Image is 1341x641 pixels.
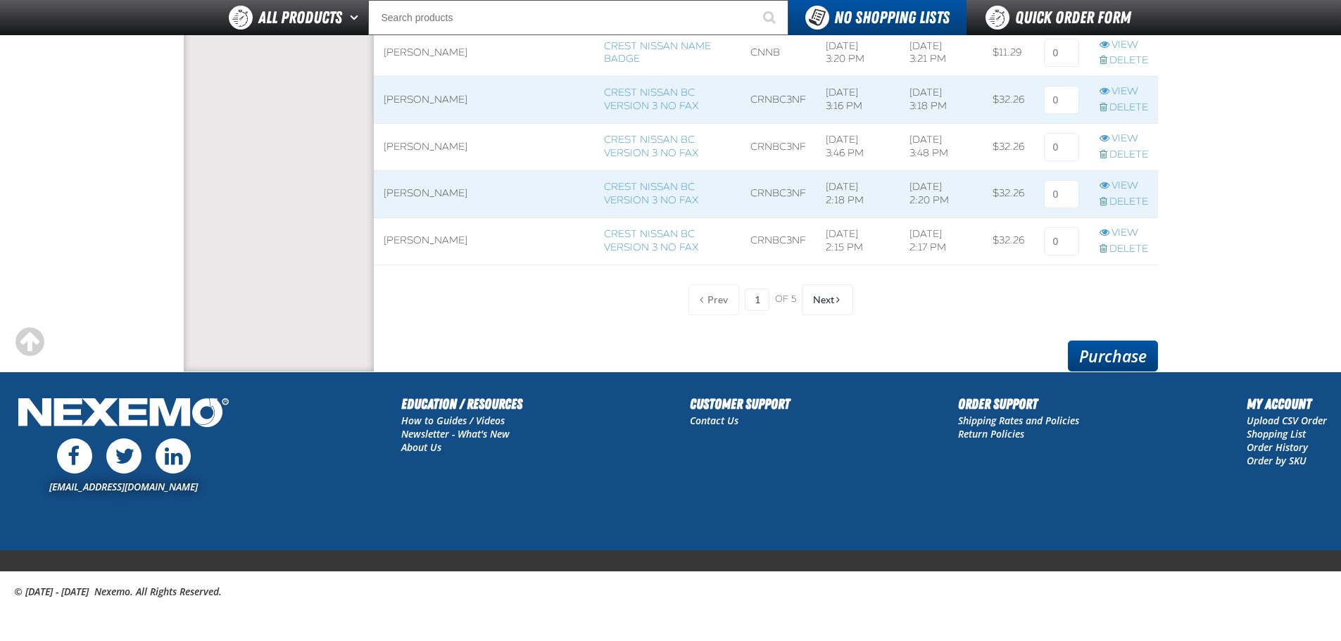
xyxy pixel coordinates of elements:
input: 0 [1044,133,1079,161]
td: [PERSON_NAME] [374,217,595,265]
a: Return Policies [958,427,1024,440]
td: CrNBC3NF [741,124,816,171]
a: Delete row action [1100,196,1148,209]
a: Delete row action [1100,54,1148,68]
a: Crest Nissan BC Version 3 No Fax [604,87,698,112]
a: View row action [1100,132,1148,146]
a: Delete row action [1100,243,1148,256]
a: Shopping List [1247,427,1306,440]
td: CrNBC3NF [741,77,816,124]
td: $32.26 [983,77,1034,124]
a: View row action [1100,39,1148,52]
div: Scroll to the top [14,326,45,357]
td: [PERSON_NAME] [374,124,595,171]
a: Crest Nissan BC Version 3 No Fax [604,181,698,206]
a: [EMAIL_ADDRESS][DOMAIN_NAME] [49,480,198,493]
td: $32.26 [983,217,1034,265]
td: [DATE] 3:46 PM [816,124,900,171]
input: Current page number [745,288,769,311]
a: About Us [401,440,441,454]
span: of 5 [775,293,796,306]
td: [DATE] 3:18 PM [900,77,983,124]
td: CNNB [741,30,816,77]
a: View row action [1100,179,1148,193]
a: Order History [1247,440,1308,454]
td: $32.26 [983,124,1034,171]
input: 0 [1044,39,1079,67]
button: Next Page [802,284,853,315]
a: Contact Us [690,414,738,427]
td: $32.26 [983,170,1034,217]
h2: Customer Support [690,393,790,414]
td: [DATE] 3:21 PM [900,30,983,77]
td: [DATE] 2:20 PM [900,170,983,217]
td: [PERSON_NAME] [374,170,595,217]
a: View row action [1100,85,1148,99]
td: [DATE] 2:18 PM [816,170,900,217]
span: All Products [258,5,342,30]
a: Order by SKU [1247,454,1307,467]
td: CrNBC3NF [741,170,816,217]
a: View row action [1100,227,1148,240]
td: [PERSON_NAME] [374,30,595,77]
td: [DATE] 2:17 PM [900,217,983,265]
td: [DATE] 3:20 PM [816,30,900,77]
span: Next Page [813,294,834,305]
td: CrNBC3NF [741,217,816,265]
a: How to Guides / Videos [401,414,505,427]
a: Shipping Rates and Policies [958,414,1079,427]
a: Upload CSV Order [1247,414,1327,427]
h2: Order Support [958,393,1079,414]
input: 0 [1044,227,1079,255]
td: [DATE] 3:48 PM [900,124,983,171]
h2: My Account [1247,393,1327,414]
a: Crest Nissan Name Badge [604,40,711,65]
td: [DATE] 2:15 PM [816,217,900,265]
span: No Shopping Lists [834,8,950,27]
a: Purchase [1068,341,1158,372]
input: 0 [1044,180,1079,208]
a: Crest Nissan BC Version 3 No Fax [604,134,698,159]
h2: Education / Resources [401,393,522,414]
img: Nexemo Logo [14,393,233,435]
a: Newsletter - What's New [401,427,510,440]
input: 0 [1044,86,1079,114]
a: Delete row action [1100,101,1148,115]
a: Crest Nissan BC Version 3 No Fax [604,228,698,253]
a: Delete row action [1100,148,1148,162]
td: [DATE] 3:16 PM [816,77,900,124]
td: $11.29 [983,30,1034,77]
td: [PERSON_NAME] [374,77,595,124]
